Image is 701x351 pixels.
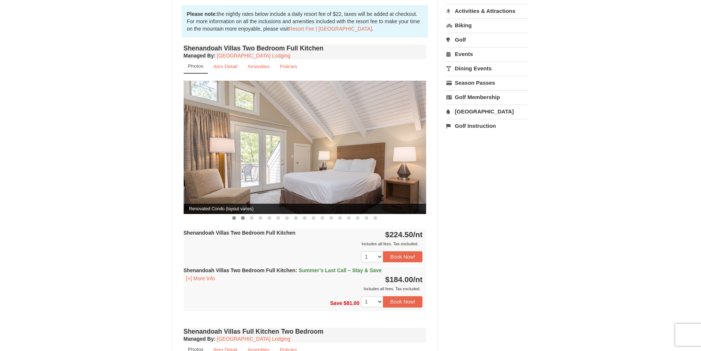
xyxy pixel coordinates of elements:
a: Activities & Attractions [446,4,528,18]
small: Item Detail [213,64,237,69]
a: Golf [446,33,528,46]
strong: Please note: [187,11,217,17]
a: Policies [275,59,302,74]
div: the nightly rates below include a daily resort fee of $22, taxes will be added at checkout. For m... [182,5,428,38]
a: Season Passes [446,76,528,89]
img: Renovated Condo (layout varies) [184,81,426,214]
a: Photos [184,59,208,74]
button: Book Now! [383,251,423,262]
strong: Shenandoah Villas Two Bedroom Full Kitchen [184,267,382,273]
h4: Shenandoah Villas Full Kitchen Two Bedroom [184,328,426,335]
span: Summer’s Last Call – Stay & Save [298,267,382,273]
small: Amenities [248,64,270,69]
strong: : [184,53,216,59]
strong: $224.50 [385,230,423,239]
button: Book Now! [383,296,423,307]
span: Managed By [184,53,214,59]
a: Biking [446,18,528,32]
a: Events [446,47,528,61]
span: Save [330,300,342,306]
a: [GEOGRAPHIC_DATA] Lodging [217,336,290,342]
a: Item Detail [209,59,242,74]
span: Managed By [184,336,214,342]
strong: Shenandoah Villas Two Bedroom Full Kitchen [184,230,295,236]
div: Includes all fees. Tax excluded. [184,285,423,292]
small: Photos [188,63,203,69]
span: : [295,267,297,273]
button: [+] More Info [184,274,218,282]
a: Golf Membership [446,90,528,104]
a: Dining Events [446,62,528,75]
span: /nt [413,275,423,284]
h4: Shenandoah Villas Two Bedroom Full Kitchen [184,45,426,52]
a: Golf Instruction [446,119,528,133]
a: [GEOGRAPHIC_DATA] Lodging [217,53,290,59]
a: Resort Fee | [GEOGRAPHIC_DATA] [289,26,372,32]
span: $81.00 [344,300,360,306]
a: Amenities [243,59,275,74]
small: Policies [280,64,297,69]
a: [GEOGRAPHIC_DATA] [446,105,528,118]
div: Includes all fees. Tax excluded. [184,240,423,248]
span: $184.00 [385,275,413,284]
span: /nt [413,230,423,239]
span: Renovated Condo (layout varies) [184,204,426,214]
strong: : [184,336,216,342]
